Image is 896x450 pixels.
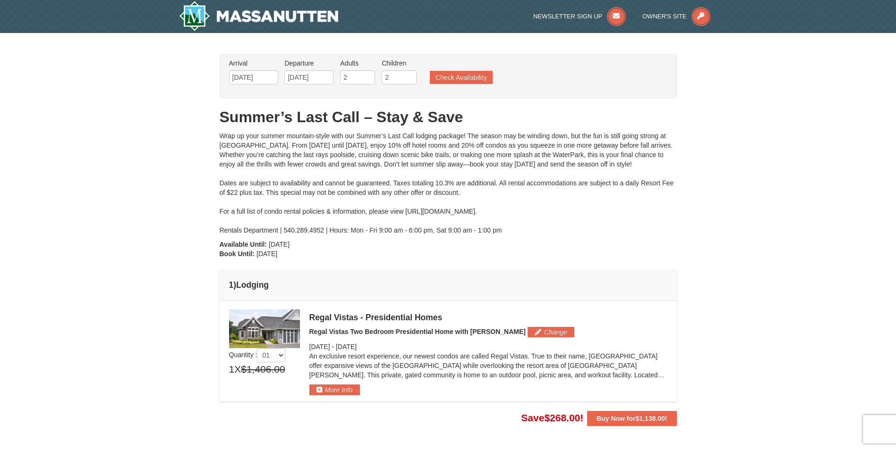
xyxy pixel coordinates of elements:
[309,384,360,395] button: More Info
[220,241,267,248] strong: Available Until:
[430,71,493,84] button: Check Availability
[229,58,278,68] label: Arrival
[233,280,236,290] span: )
[284,58,333,68] label: Departure
[332,343,334,350] span: -
[544,412,580,423] span: $268.00
[220,108,677,126] h1: Summer’s Last Call – Stay & Save
[241,362,285,376] span: $1,406.00
[220,250,255,258] strong: Book Until:
[269,241,290,248] span: [DATE]
[636,415,665,422] span: $1,138.00
[229,280,667,290] h4: 1 Lodging
[642,13,687,20] span: Owner's Site
[309,343,330,350] span: [DATE]
[587,411,676,426] button: Buy Now for$1,138.00!
[179,1,339,31] img: Massanutten Resort Logo
[309,328,526,335] span: Regal Vistas Two Bedroom Presidential Home with [PERSON_NAME]
[309,313,667,322] div: Regal Vistas - Presidential Homes
[179,1,339,31] a: Massanutten Resort
[533,13,626,20] a: Newsletter Sign Up
[229,362,235,376] span: 1
[256,250,277,258] span: [DATE]
[229,351,286,358] span: Quantity :
[220,131,677,235] div: Wrap up your summer mountain-style with our Summer’s Last Call lodging package! The season may be...
[229,309,300,348] img: 19218991-1-902409a9.jpg
[521,412,583,423] span: Save !
[642,13,710,20] a: Owner's Site
[528,327,574,337] button: Change
[382,58,417,68] label: Children
[533,13,602,20] span: Newsletter Sign Up
[309,351,667,380] p: An exclusive resort experience, our newest condos are called Regal Vistas. True to their name, [G...
[234,362,241,376] span: X
[336,343,357,350] span: [DATE]
[597,415,667,422] strong: Buy Now for !
[340,58,375,68] label: Adults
